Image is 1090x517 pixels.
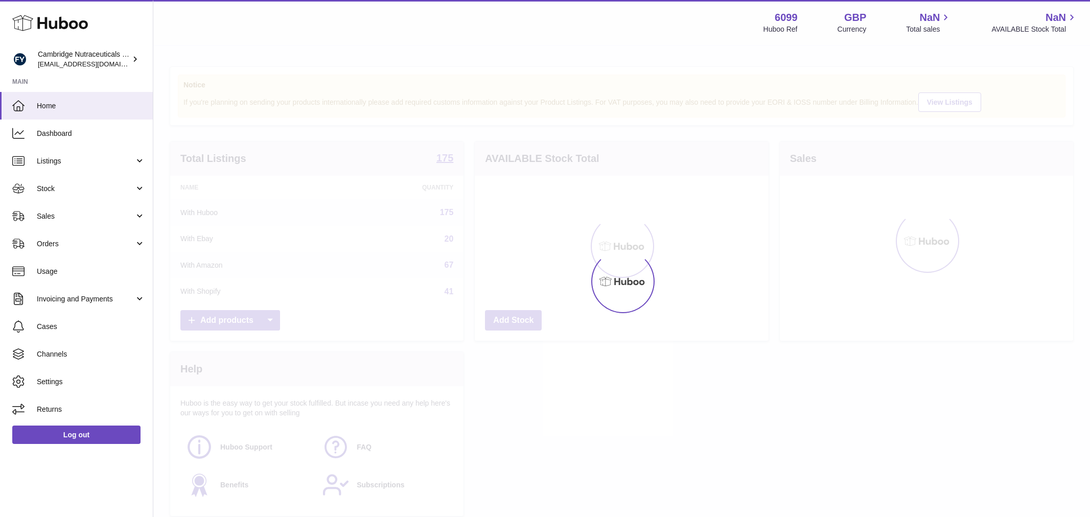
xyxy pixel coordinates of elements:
span: Dashboard [37,129,145,138]
span: Returns [37,405,145,414]
a: Log out [12,426,141,444]
span: Usage [37,267,145,276]
span: Invoicing and Payments [37,294,134,304]
span: Total sales [906,25,952,34]
span: Channels [37,349,145,359]
a: NaN AVAILABLE Stock Total [991,11,1078,34]
span: Home [37,101,145,111]
span: Stock [37,184,134,194]
span: Orders [37,239,134,249]
strong: GBP [844,11,866,25]
span: NaN [1046,11,1066,25]
span: Listings [37,156,134,166]
strong: 6099 [775,11,798,25]
img: huboo@camnutra.com [12,52,28,67]
span: [EMAIL_ADDRESS][DOMAIN_NAME] [38,60,150,68]
div: Cambridge Nutraceuticals Ltd [38,50,130,69]
a: NaN Total sales [906,11,952,34]
div: Currency [838,25,867,34]
span: NaN [919,11,940,25]
span: Settings [37,377,145,387]
span: Sales [37,212,134,221]
span: Cases [37,322,145,332]
span: AVAILABLE Stock Total [991,25,1078,34]
div: Huboo Ref [763,25,798,34]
